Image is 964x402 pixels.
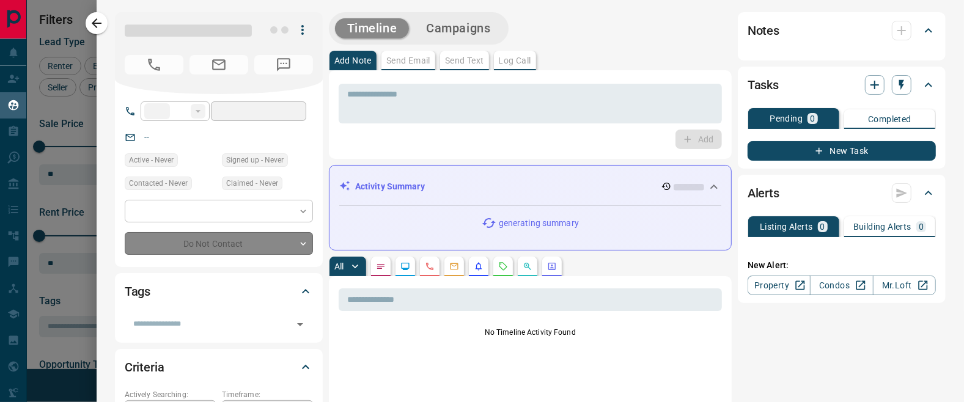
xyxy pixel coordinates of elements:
span: Claimed - Never [226,177,278,189]
span: Contacted - Never [129,177,188,189]
p: generating summary [499,217,579,230]
h2: Tags [125,282,150,301]
div: Notes [748,16,936,45]
h2: Alerts [748,183,779,203]
a: Mr.Loft [873,276,936,295]
p: Building Alerts [853,222,911,231]
h2: Criteria [125,357,164,377]
h2: Notes [748,21,779,40]
div: Alerts [748,178,936,208]
span: Active - Never [129,154,174,166]
svg: Agent Actions [547,261,557,271]
span: Signed up - Never [226,154,284,166]
a: Property [748,276,811,295]
p: All [334,262,344,271]
p: New Alert: [748,259,936,272]
p: Activity Summary [355,180,425,193]
p: Completed [868,115,911,123]
svg: Emails [449,261,459,271]
div: Criteria [125,353,313,382]
button: Open [292,316,309,333]
p: Listing Alerts [760,222,813,231]
p: 0 [810,114,815,123]
div: Activity Summary [339,175,721,198]
p: 0 [919,222,924,231]
p: Actively Searching: [125,389,216,400]
p: Timeframe: [222,389,313,400]
p: No Timeline Activity Found [339,327,722,338]
a: -- [144,132,149,142]
svg: Listing Alerts [474,261,484,271]
p: 0 [820,222,825,231]
button: New Task [748,141,936,161]
button: Campaigns [414,18,502,38]
svg: Requests [498,261,508,271]
svg: Calls [425,261,435,271]
span: No Number [125,55,183,75]
svg: Lead Browsing Activity [400,261,410,271]
svg: Opportunities [523,261,532,271]
button: Timeline [335,18,410,38]
div: Do Not Contact [125,232,313,255]
p: Add Note [334,56,372,65]
a: Condos [810,276,873,295]
p: Pending [770,114,803,123]
span: No Number [254,55,313,75]
h2: Tasks [748,75,779,95]
div: Tags [125,277,313,306]
svg: Notes [376,261,386,271]
span: No Email [189,55,248,75]
div: Tasks [748,70,936,100]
